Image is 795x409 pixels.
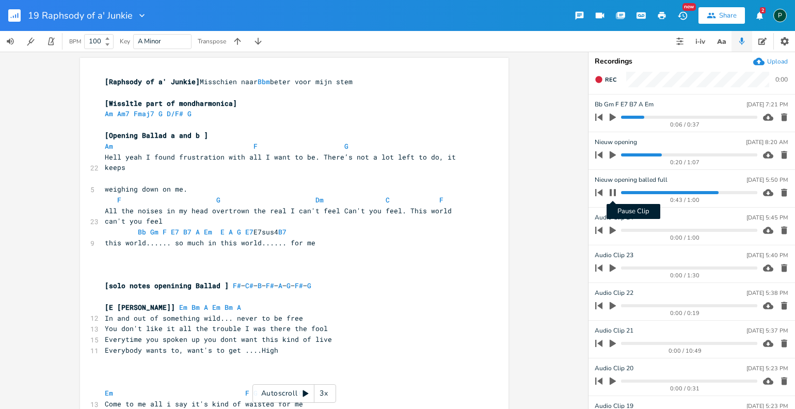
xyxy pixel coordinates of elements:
span: A [229,227,233,237]
span: Everytime you spoken up you dont want this kind of live [105,335,332,344]
button: P [773,4,787,27]
span: B [258,281,262,290]
span: G [187,109,192,118]
div: 0:43 / 1:00 [613,197,757,203]
div: New [682,3,696,11]
div: [DATE] 8:20 AM [746,139,788,145]
div: 3x [314,384,333,403]
span: G [158,109,163,118]
span: Rec [605,76,616,84]
span: [Opening Ballad a and b ] [105,131,208,140]
div: Key [120,38,130,44]
span: Everybody wants to, want's to get ....High [105,345,278,355]
button: Upload [753,56,788,67]
span: this world...... so much in this world...... for me [105,238,315,247]
span: Em [105,388,113,398]
button: 2 [749,6,770,25]
span: [Raphsody of a' Junkie] [105,77,200,86]
span: E [220,227,225,237]
span: F [163,227,167,237]
div: [DATE] 5:40 PM [746,253,788,258]
span: You don't like it all the trouble I was there the fool [105,324,328,333]
button: Share [698,7,745,24]
span: Bm [225,303,233,312]
div: [DATE] 5:45 PM [746,215,788,221]
span: G [307,281,311,290]
span: Audio Clip 21 [595,326,633,336]
span: Dm [315,195,324,204]
span: Bbm [258,77,270,86]
div: [DATE] 5:23 PM [746,366,788,371]
span: 19 Raphsody of a' Junkie [28,11,133,20]
span: In and out of something wild... never to be free [105,313,303,323]
span: Audio Clip 24 [595,213,633,223]
div: Recordings [595,58,789,65]
span: Am [105,109,113,118]
span: [solo notes openining Ballad ] [105,281,229,290]
div: [DATE] 5:37 PM [746,328,788,334]
span: A [204,303,208,312]
div: BPM [69,39,81,44]
span: C# [245,281,253,290]
span: G [237,227,241,237]
span: F [245,388,249,398]
button: Rec [591,71,621,88]
span: A [196,227,200,237]
div: [DATE] 7:21 PM [746,102,788,107]
button: Pause Clip [606,184,619,201]
div: [DATE] 5:38 PM [746,290,788,296]
span: G [344,141,348,151]
span: Am [105,141,113,151]
div: Piepo [773,9,787,22]
span: Gm [150,227,158,237]
div: 2 [760,7,766,13]
span: Nieuw opening [595,137,637,147]
div: 0:00 / 0:31 [613,386,757,391]
div: 0:00 / 1:00 [613,235,757,241]
span: Em [212,303,220,312]
span: – – – – – – – [105,281,311,290]
div: 0:20 / 1:07 [613,160,757,165]
span: G [216,195,220,204]
span: B7 [183,227,192,237]
span: A [237,303,241,312]
span: Bb [138,227,146,237]
span: All the noises in my head overtrown the real I can't feel Can't you feel. This world can't you feel [105,206,456,226]
span: F# [295,281,303,290]
span: A Minor [138,37,161,46]
span: Misschien naar beter voor mijn stem [105,77,353,86]
span: G [287,281,291,290]
span: E7sus4 [105,227,361,237]
div: 0:00 [775,76,788,83]
span: Bb Gm F E7 B7 A Em [595,100,654,109]
span: F [117,195,121,204]
span: Bm [192,303,200,312]
span: D/F# [167,109,183,118]
span: weighing down on me. [105,184,187,194]
span: Fmaj7 [134,109,154,118]
span: F# [233,281,241,290]
span: Come to me all i say it's kind of waisted for me [105,399,303,408]
span: F [439,195,443,204]
span: E7 [171,227,179,237]
span: [E [PERSON_NAME]] [105,303,175,312]
span: Am7 [117,109,130,118]
span: Em [204,227,212,237]
div: Autoscroll [252,384,336,403]
span: Audio Clip 20 [595,364,633,373]
span: A [278,281,282,290]
span: F [253,141,258,151]
div: 0:00 / 0:19 [613,310,757,316]
div: Share [719,11,737,20]
div: Transpose [198,38,226,44]
div: 0:00 / 10:49 [613,348,757,354]
span: F# [266,281,274,290]
span: B7 [278,227,287,237]
button: New [672,6,693,25]
span: Audio Clip 22 [595,288,633,298]
div: Upload [767,57,788,66]
div: [DATE] 5:23 PM [746,403,788,409]
div: 0:00 / 1:30 [613,273,757,278]
span: Hell yeah I found frustration with all I want to be. There’s not a lot left to do, it keeps [105,152,460,172]
div: 0:06 / 0:37 [613,122,757,128]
